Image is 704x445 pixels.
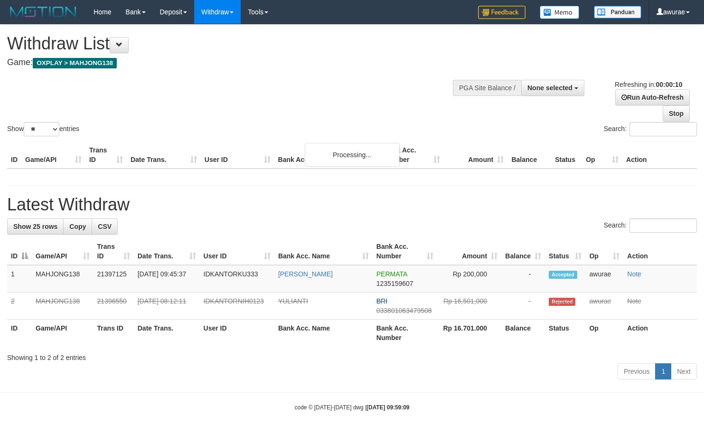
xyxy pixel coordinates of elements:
[437,293,501,320] td: Rp 16,501,000
[274,238,373,265] th: Bank Acc. Name: activate to sort column ascending
[585,293,623,320] td: awurae
[501,265,545,293] td: -
[437,320,501,347] th: Rp 16.701.000
[32,293,94,320] td: MAHJONG138
[622,142,697,169] th: Action
[200,265,274,293] td: IDKANTORKU333
[63,218,92,235] a: Copy
[373,320,438,347] th: Bank Acc. Number
[671,363,697,379] a: Next
[623,238,697,265] th: Action
[604,218,697,233] label: Search:
[623,320,697,347] th: Action
[376,280,413,287] span: Copy 1235159607 to clipboard
[201,142,274,169] th: User ID
[134,293,200,320] td: [DATE] 08:12:11
[655,363,671,379] a: 1
[21,142,85,169] th: Game/API
[615,81,682,88] span: Refreshing in:
[127,142,201,169] th: Date Trans.
[663,105,690,122] a: Stop
[33,58,117,68] span: OXPLAY > MAHJONG138
[7,349,697,362] div: Showing 1 to 2 of 2 entries
[305,143,400,167] div: Processing...
[92,218,118,235] a: CSV
[501,238,545,265] th: Balance: activate to sort column ascending
[98,223,112,230] span: CSV
[7,34,460,53] h1: Withdraw List
[501,320,545,347] th: Balance
[501,293,545,320] td: -
[7,195,697,214] h1: Latest Withdraw
[134,265,200,293] td: [DATE] 09:45:37
[545,238,585,265] th: Status: activate to sort column ascending
[7,218,64,235] a: Show 25 rows
[7,320,32,347] th: ID
[94,238,134,265] th: Trans ID: activate to sort column ascending
[551,142,582,169] th: Status
[629,218,697,233] input: Search:
[13,223,57,230] span: Show 25 rows
[629,122,697,136] input: Search:
[604,122,697,136] label: Search:
[615,89,690,105] a: Run Auto-Refresh
[7,238,32,265] th: ID: activate to sort column descending
[618,363,656,379] a: Previous
[134,320,200,347] th: Date Trans.
[521,80,584,96] button: None selected
[200,238,274,265] th: User ID: activate to sort column ascending
[94,293,134,320] td: 21396550
[437,265,501,293] td: Rp 200,000
[295,404,410,411] small: code © [DATE]-[DATE] dwg |
[437,238,501,265] th: Amount: activate to sort column ascending
[656,81,682,88] strong: 00:00:10
[7,265,32,293] td: 1
[7,122,79,136] label: Show entries
[7,58,460,67] h4: Game:
[7,5,79,19] img: MOTION_logo.png
[585,265,623,293] td: awurae
[627,270,641,278] a: Note
[549,298,575,306] span: Rejected
[366,404,409,411] strong: [DATE] 09:59:09
[376,307,432,314] span: Copy 033801063479508 to clipboard
[507,142,551,169] th: Balance
[380,142,444,169] th: Bank Acc. Number
[85,142,127,169] th: Trans ID
[94,265,134,293] td: 21397125
[24,122,59,136] select: Showentries
[274,320,373,347] th: Bank Acc. Name
[545,320,585,347] th: Status
[376,297,387,305] span: BRI
[585,320,623,347] th: Op
[32,238,94,265] th: Game/API: activate to sort column ascending
[7,142,21,169] th: ID
[373,238,438,265] th: Bank Acc. Number: activate to sort column ascending
[478,6,526,19] img: Feedback.jpg
[582,142,622,169] th: Op
[69,223,86,230] span: Copy
[549,271,577,279] span: Accepted
[200,293,274,320] td: IDKANTORNIH0123
[32,265,94,293] td: MAHJONG138
[594,6,641,19] img: panduan.png
[134,238,200,265] th: Date Trans.: activate to sort column ascending
[94,320,134,347] th: Trans ID
[585,238,623,265] th: Op: activate to sort column ascending
[278,297,308,305] a: YULIANTI
[527,84,573,92] span: None selected
[278,270,333,278] a: [PERSON_NAME]
[627,297,641,305] a: Note
[540,6,580,19] img: Button%20Memo.svg
[376,270,407,278] span: PERMATA
[7,293,32,320] td: 2
[274,142,381,169] th: Bank Acc. Name
[453,80,521,96] div: PGA Site Balance /
[444,142,507,169] th: Amount
[32,320,94,347] th: Game/API
[200,320,274,347] th: User ID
